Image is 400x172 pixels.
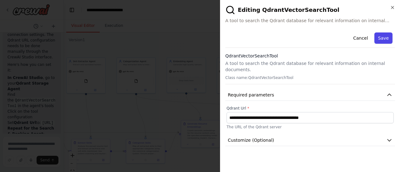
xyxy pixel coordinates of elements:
[227,106,394,111] label: Qdrant Url
[228,92,274,98] span: Required parameters
[349,32,372,44] button: Cancel
[225,89,395,101] button: Required parameters
[227,125,394,130] p: The URL of the Qdrant server
[225,5,395,15] h2: Editing QdrantVectorSearchTool
[225,17,395,24] span: A tool to search the Qdrant database for relevant information on internal documents.
[225,5,235,15] img: QdrantVectorSearchTool
[374,32,392,44] button: Save
[228,137,274,143] span: Customize (Optional)
[225,53,395,59] h3: QdrantVectorSearchTool
[225,60,395,73] p: A tool to search the Qdrant database for relevant information on internal documents.
[225,135,395,146] button: Customize (Optional)
[225,75,395,80] p: Class name: QdrantVectorSearchTool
